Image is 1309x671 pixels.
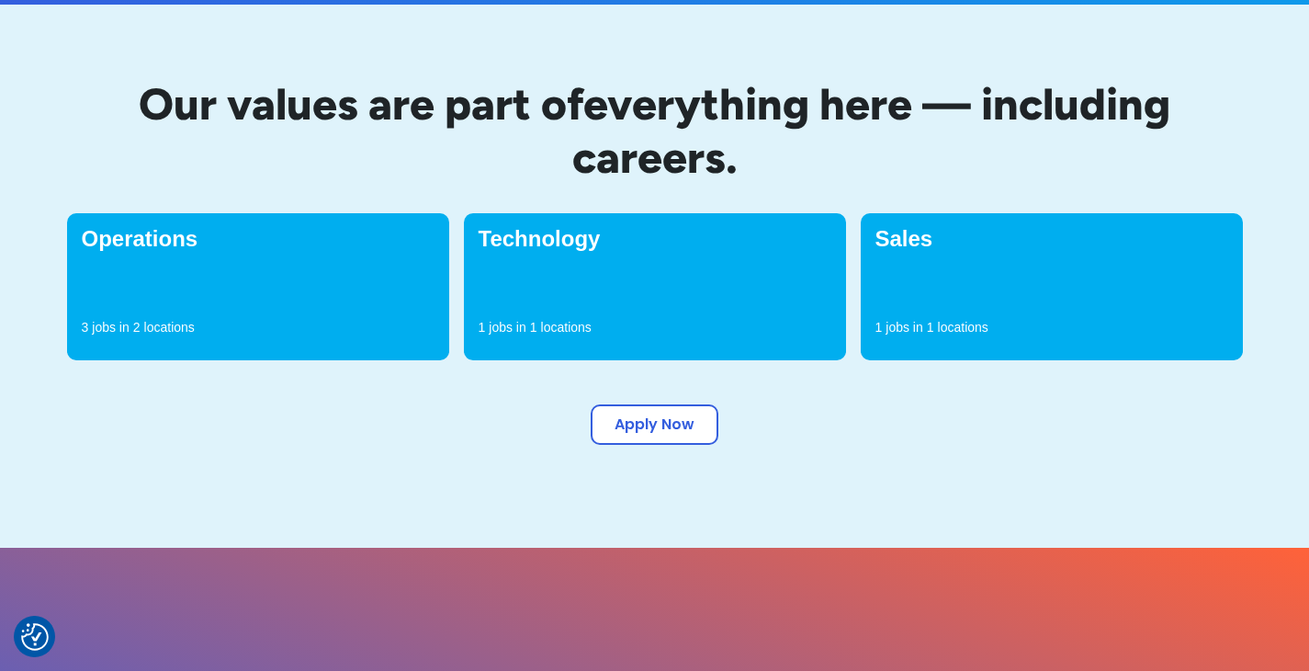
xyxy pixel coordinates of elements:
button: Consent Preferences [21,623,49,651]
p: locations [938,318,988,336]
span: everything here — including careers. [572,77,1171,184]
p: 1 [875,318,883,336]
p: 2 [133,318,141,336]
p: jobs in [886,318,922,336]
p: jobs in [92,318,129,336]
p: jobs in [489,318,525,336]
h4: Sales [875,228,1228,250]
p: 3 [82,318,89,336]
p: 1 [927,318,934,336]
h4: Operations [82,228,434,250]
p: 1 [479,318,486,336]
p: locations [144,318,195,336]
a: Apply Now [591,404,718,445]
p: 1 [530,318,537,336]
h4: Technology [479,228,831,250]
p: locations [541,318,592,336]
img: Revisit consent button [21,623,49,651]
h2: Our values are part of [67,78,1243,184]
